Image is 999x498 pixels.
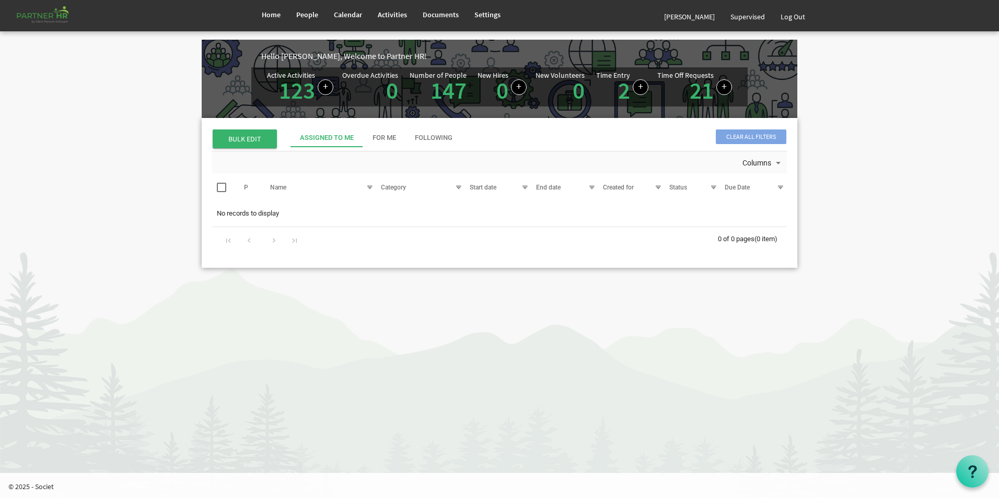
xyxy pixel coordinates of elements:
div: Time Off Requests [657,72,714,79]
span: Start date [470,184,496,191]
div: Number of active time off requests [657,72,732,102]
div: Hello [PERSON_NAME], Welcome to Partner HR! [261,50,797,62]
div: Go to first page [222,232,236,247]
div: tab-header [291,128,865,147]
a: Log Out [773,2,813,31]
span: Name [270,184,286,191]
span: (0 item) [754,235,777,243]
span: 0 of 0 pages [718,235,754,243]
div: Assigned To Me [300,133,354,143]
a: Create a new time off request [716,79,732,95]
a: 2 [618,76,630,105]
div: New Volunteers [536,72,585,79]
div: Go to next page [267,232,281,247]
span: Supervised [730,12,765,21]
span: Due Date [725,184,750,191]
button: Columns [740,157,785,170]
a: 21 [690,76,714,105]
div: For Me [373,133,396,143]
span: Calendar [334,10,362,19]
div: 0 of 0 pages (0 item) [718,227,787,249]
div: Following [415,133,452,143]
div: Activities assigned to you for which the Due Date is passed [342,72,401,102]
a: 0 [386,76,398,105]
div: Volunteer hired in the last 7 days [536,72,587,102]
a: 147 [431,76,467,105]
div: Overdue Activities [342,72,398,79]
span: Activities [378,10,407,19]
span: P [244,184,248,191]
span: End date [536,184,561,191]
span: Documents [423,10,459,19]
div: Go to last page [287,232,301,247]
a: Supervised [723,2,773,31]
span: Status [669,184,687,191]
div: New Hires [478,72,508,79]
a: Log hours [633,79,648,95]
span: Category [381,184,406,191]
div: Total number of active people in Partner HR [410,72,469,102]
a: 123 [279,76,315,105]
a: 0 [573,76,585,105]
span: Created for [603,184,634,191]
span: Settings [474,10,501,19]
div: Number of People [410,72,467,79]
a: Add new person to Partner HR [511,79,527,95]
div: Go to previous page [242,232,256,247]
a: [PERSON_NAME] [656,2,723,31]
p: © 2025 - Societ [8,481,999,492]
div: Time Entry [596,72,630,79]
div: Number of Time Entries [596,72,648,102]
div: Active Activities [267,72,315,79]
div: Columns [740,151,785,173]
div: Number of active Activities in Partner HR [267,72,333,102]
span: BULK EDIT [213,129,277,148]
span: People [296,10,318,19]
span: Clear all filters [716,129,786,144]
td: No records to display [212,204,787,223]
span: Columns [741,157,772,170]
a: 0 [496,76,508,105]
a: Create a new Activity [318,79,333,95]
div: People hired in the last 7 days [478,72,527,102]
span: Home [262,10,281,19]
